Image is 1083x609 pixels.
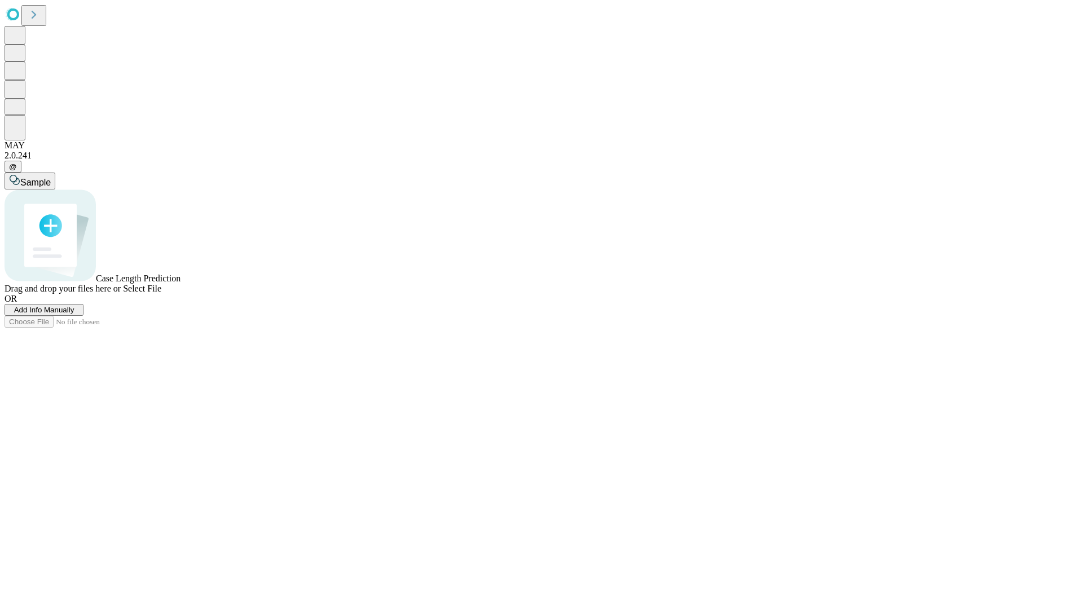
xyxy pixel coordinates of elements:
span: @ [9,162,17,171]
span: Sample [20,178,51,187]
div: 2.0.241 [5,151,1078,161]
span: OR [5,294,17,303]
span: Case Length Prediction [96,273,180,283]
button: Sample [5,173,55,189]
span: Drag and drop your files here or [5,284,121,293]
button: Add Info Manually [5,304,83,316]
button: @ [5,161,21,173]
span: Add Info Manually [14,306,74,314]
div: MAY [5,140,1078,151]
span: Select File [123,284,161,293]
